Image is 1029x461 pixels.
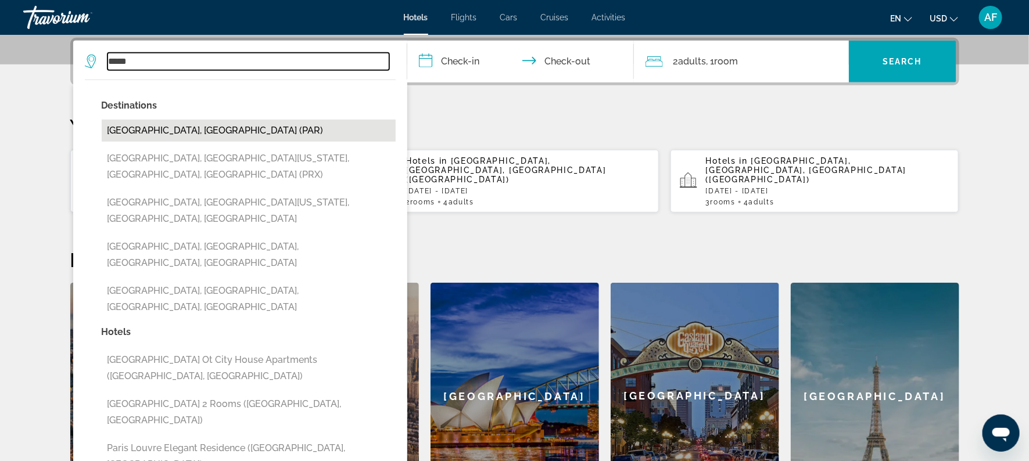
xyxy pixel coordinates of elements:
[410,198,435,206] span: rooms
[671,149,959,213] button: Hotels in [GEOGRAPHIC_DATA], [GEOGRAPHIC_DATA], [GEOGRAPHIC_DATA] ([GEOGRAPHIC_DATA])[DATE] - [DA...
[102,280,396,318] button: [GEOGRAPHIC_DATA], [GEOGRAPHIC_DATA], [GEOGRAPHIC_DATA], [GEOGRAPHIC_DATA]
[23,2,139,33] a: Travorium
[73,41,956,82] div: Search widget
[983,415,1020,452] iframe: Button to launch messaging window
[711,198,736,206] span: rooms
[102,236,396,274] button: [GEOGRAPHIC_DATA], [GEOGRAPHIC_DATA], [GEOGRAPHIC_DATA], [GEOGRAPHIC_DATA]
[744,198,775,206] span: 4
[102,98,396,114] p: Destinations
[102,393,396,431] button: [GEOGRAPHIC_DATA] 2 rooms ([GEOGRAPHIC_DATA], [GEOGRAPHIC_DATA])
[707,53,738,70] span: , 1
[930,10,958,27] button: Change currency
[449,198,474,206] span: Adults
[883,57,922,66] span: Search
[406,156,606,184] span: [GEOGRAPHIC_DATA], [GEOGRAPHIC_DATA], [GEOGRAPHIC_DATA] ([GEOGRAPHIC_DATA])
[976,5,1006,30] button: User Menu
[406,187,650,195] p: [DATE] - [DATE]
[102,120,396,142] button: [GEOGRAPHIC_DATA], [GEOGRAPHIC_DATA] (PAR)
[102,147,396,186] button: [GEOGRAPHIC_DATA], [GEOGRAPHIC_DATA][US_STATE], [GEOGRAPHIC_DATA], [GEOGRAPHIC_DATA] (PRX)
[673,53,707,70] span: 2
[500,13,518,22] a: Cars
[102,192,396,230] button: [GEOGRAPHIC_DATA], [GEOGRAPHIC_DATA][US_STATE], [GEOGRAPHIC_DATA], [GEOGRAPHIC_DATA]
[715,56,738,67] span: Room
[706,187,950,195] p: [DATE] - [DATE]
[70,248,959,271] h2: Featured Destinations
[406,156,447,165] span: Hotels in
[706,198,736,206] span: 3
[541,13,569,22] a: Cruises
[706,156,748,165] span: Hotels in
[634,41,849,82] button: Travelers: 2 adults, 0 children
[70,149,359,213] button: Hotels in [GEOGRAPHIC_DATA], [GEOGRAPHIC_DATA], [GEOGRAPHIC_DATA], [GEOGRAPHIC_DATA][DATE] - [DAT...
[102,349,396,387] button: [GEOGRAPHIC_DATA] Ot City House Apartments ([GEOGRAPHIC_DATA], [GEOGRAPHIC_DATA])
[890,14,901,23] span: en
[407,41,634,82] button: Check in and out dates
[749,198,775,206] span: Adults
[706,156,906,184] span: [GEOGRAPHIC_DATA], [GEOGRAPHIC_DATA], [GEOGRAPHIC_DATA] ([GEOGRAPHIC_DATA])
[370,149,659,213] button: Hotels in [GEOGRAPHIC_DATA], [GEOGRAPHIC_DATA], [GEOGRAPHIC_DATA] ([GEOGRAPHIC_DATA])[DATE] - [DA...
[406,198,435,206] span: 2
[70,114,959,138] p: Your Recent Searches
[102,324,396,340] p: Hotels
[451,13,477,22] a: Flights
[592,13,626,22] a: Activities
[984,12,997,23] span: AF
[849,41,956,82] button: Search
[443,198,474,206] span: 4
[890,10,912,27] button: Change language
[679,56,707,67] span: Adults
[404,13,428,22] a: Hotels
[930,14,947,23] span: USD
